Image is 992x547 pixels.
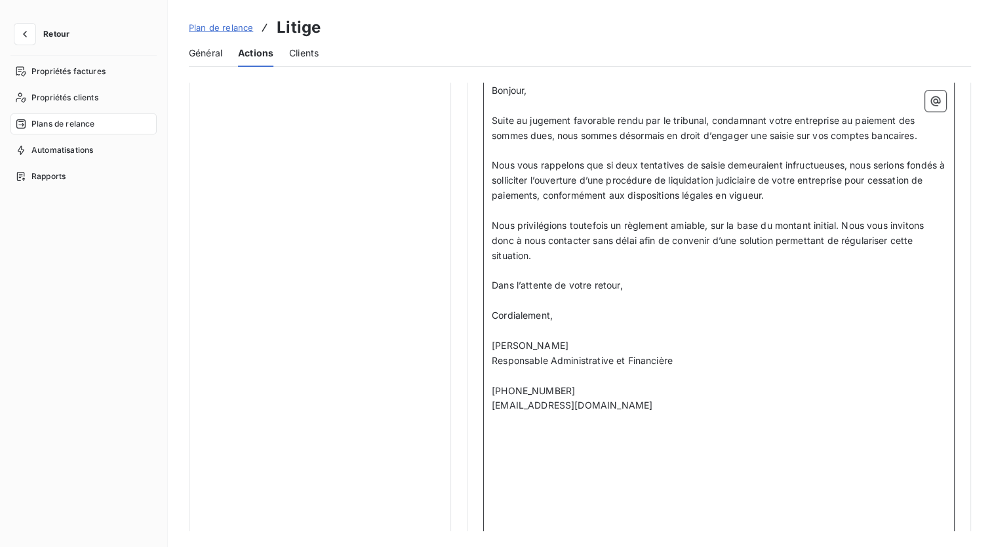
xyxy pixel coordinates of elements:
span: Plans de relance [31,118,94,130]
span: Propriétés factures [31,66,106,77]
span: Propriétés clients [31,92,98,104]
span: [EMAIL_ADDRESS][DOMAIN_NAME] [492,399,652,411]
a: Plans de relance [10,113,157,134]
span: Bonjour, [492,85,526,96]
button: Retour [10,24,80,45]
span: Automatisations [31,144,93,156]
span: Responsable Administrative et Financière [492,355,673,366]
span: Dans l’attente de votre retour, [492,279,623,291]
a: Propriétés clients [10,87,157,108]
span: Nous privilégions toutefois un règlement amiable, sur la base du montant initial. Nous vous invit... [492,220,926,261]
span: Général [189,47,222,60]
span: Plan de relance [189,22,253,33]
a: Rapports [10,166,157,187]
a: Automatisations [10,140,157,161]
span: Rapports [31,171,66,182]
span: Retour [43,30,69,38]
span: [PHONE_NUMBER] [492,385,575,396]
span: Nous vous rappelons que si deux tentatives de saisie demeuraient infructueuses, nous serions fond... [492,159,947,201]
a: Plan de relance [189,21,253,34]
iframe: Intercom live chat [947,502,979,534]
span: Cordialement, [492,310,553,321]
h3: Litige [277,16,321,39]
a: Propriétés factures [10,61,157,82]
span: Clients [289,47,319,60]
span: [PERSON_NAME] [492,340,568,351]
span: Actions [238,47,273,60]
span: Suite au jugement favorable rendu par le tribunal, condamnant votre entreprise au paiement des so... [492,115,917,141]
